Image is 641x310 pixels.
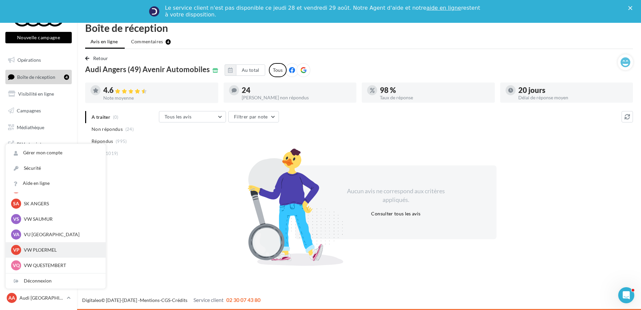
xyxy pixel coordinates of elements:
[24,216,98,222] p: VW SAUMUR
[226,297,260,303] span: 02 30 07 43 80
[6,273,106,289] div: Déconnexion
[161,297,170,303] a: CGS
[236,64,265,76] button: Au total
[125,126,134,132] span: (24)
[4,104,73,118] a: Campagnes
[628,6,635,10] div: Fermer
[131,38,163,45] span: Commentaires
[24,200,98,207] p: SK ANGERS
[103,87,213,94] div: 4.6
[5,32,72,43] button: Nouvelle campagne
[193,297,224,303] span: Service client
[159,111,226,122] button: Tous les avis
[17,124,44,130] span: Médiathèque
[338,187,454,204] div: Aucun avis ne correspond aux critères appliqués.
[13,200,19,207] span: SA
[426,5,461,11] a: aide en ligne
[380,95,489,100] div: Taux de réponse
[64,74,69,80] div: 4
[103,96,213,100] div: Note moyenne
[518,87,628,94] div: 20 jours
[4,137,73,157] a: PLV et print personnalisable
[92,138,113,145] span: Répondus
[242,95,351,100] div: [PERSON_NAME] non répondus
[4,70,73,84] a: Boîte de réception4
[380,87,489,94] div: 98 %
[8,295,15,301] span: AA
[13,216,19,222] span: VS
[368,210,423,218] button: Consulter tous les avis
[149,6,160,17] img: Profile image for Service-Client
[85,54,111,62] button: Retour
[82,297,260,303] span: © [DATE]-[DATE] - - -
[518,95,628,100] div: Délai de réponse moyen
[24,247,98,253] p: VW PLOERMEL
[24,231,98,238] p: VU [GEOGRAPHIC_DATA]
[93,55,108,61] span: Retour
[18,91,54,97] span: Visibilité en ligne
[6,176,106,191] a: Aide en ligne
[225,64,265,76] button: Au total
[17,57,41,63] span: Opérations
[165,5,481,18] div: Le service client n'est pas disponible ce jeudi 28 et vendredi 29 août. Notre Agent d'aide et not...
[13,247,19,253] span: VP
[24,262,98,269] p: VW QUESTEMBERT
[228,111,279,122] button: Filtrer par note
[104,151,118,156] span: (1019)
[17,108,41,113] span: Campagnes
[172,297,187,303] a: Crédits
[13,231,19,238] span: VA
[166,39,171,45] div: 4
[4,120,73,135] a: Médiathèque
[92,126,123,133] span: Non répondus
[242,87,351,94] div: 24
[17,140,69,154] span: PLV et print personnalisable
[140,297,160,303] a: Mentions
[5,292,72,304] a: AA Audi [GEOGRAPHIC_DATA]
[85,23,633,33] div: Boîte de réception
[4,87,73,101] a: Visibilité en ligne
[165,114,192,119] span: Tous les avis
[6,145,106,160] a: Gérer mon compte
[17,74,55,80] span: Boîte de réception
[85,66,210,73] span: Audi Angers (49) Avenir Automobiles
[4,53,73,67] a: Opérations
[269,63,287,77] div: Tous
[82,297,101,303] a: Digitaleo
[618,287,634,303] iframe: Intercom live chat
[116,139,127,144] span: (995)
[6,161,106,176] a: Sécurité
[13,262,20,269] span: VQ
[19,295,64,301] p: Audi [GEOGRAPHIC_DATA]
